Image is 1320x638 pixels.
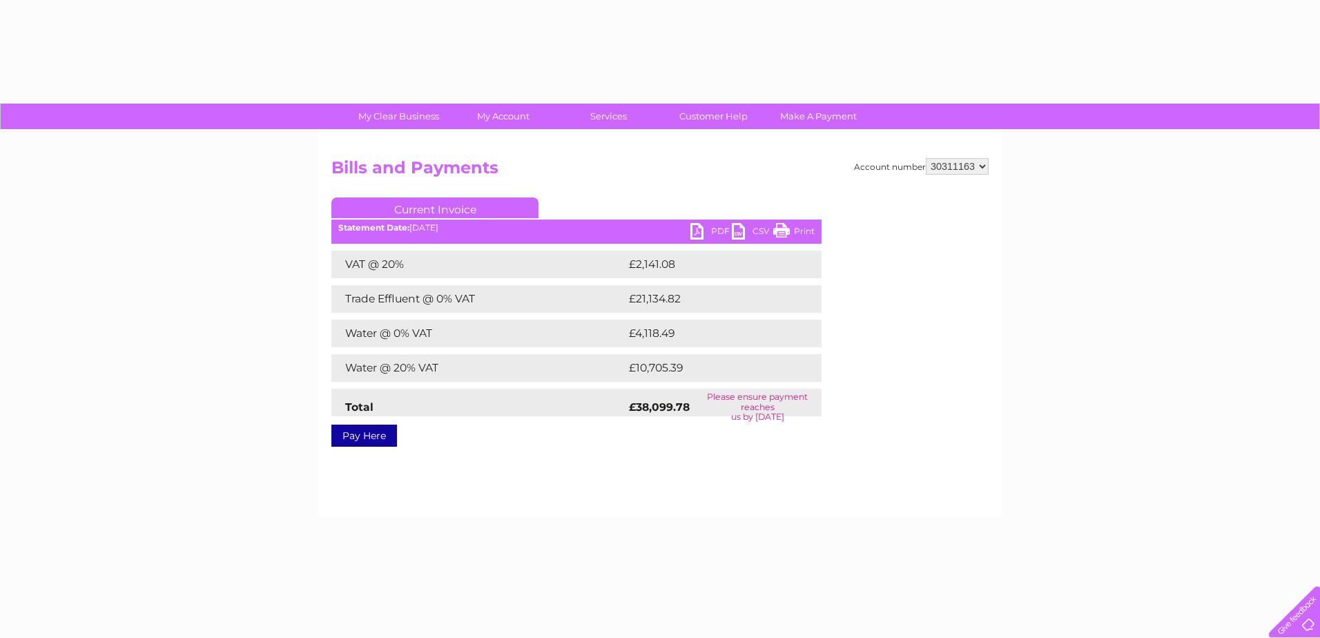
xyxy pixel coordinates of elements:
a: Make A Payment [761,104,875,129]
h2: Bills and Payments [331,158,989,184]
div: Account number [854,158,989,175]
td: Please ensure payment reaches us by [DATE] [693,389,822,425]
a: My Clear Business [342,104,456,129]
strong: Total [345,400,373,414]
td: Trade Effluent @ 0% VAT [331,285,625,313]
td: £21,134.82 [625,285,801,313]
a: Pay Here [331,425,397,447]
td: Water @ 20% VAT [331,354,625,382]
a: My Account [447,104,561,129]
td: £2,141.08 [625,251,799,278]
a: Current Invoice [331,197,538,218]
a: Services [552,104,666,129]
td: £4,118.49 [625,320,799,347]
a: CSV [732,223,773,243]
td: Water @ 0% VAT [331,320,625,347]
td: VAT @ 20% [331,251,625,278]
b: Statement Date: [338,222,409,233]
td: £10,705.39 [625,354,802,382]
a: Customer Help [657,104,770,129]
strong: £38,099.78 [629,400,690,414]
a: Print [773,223,815,243]
a: PDF [690,223,732,243]
div: [DATE] [331,223,822,233]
